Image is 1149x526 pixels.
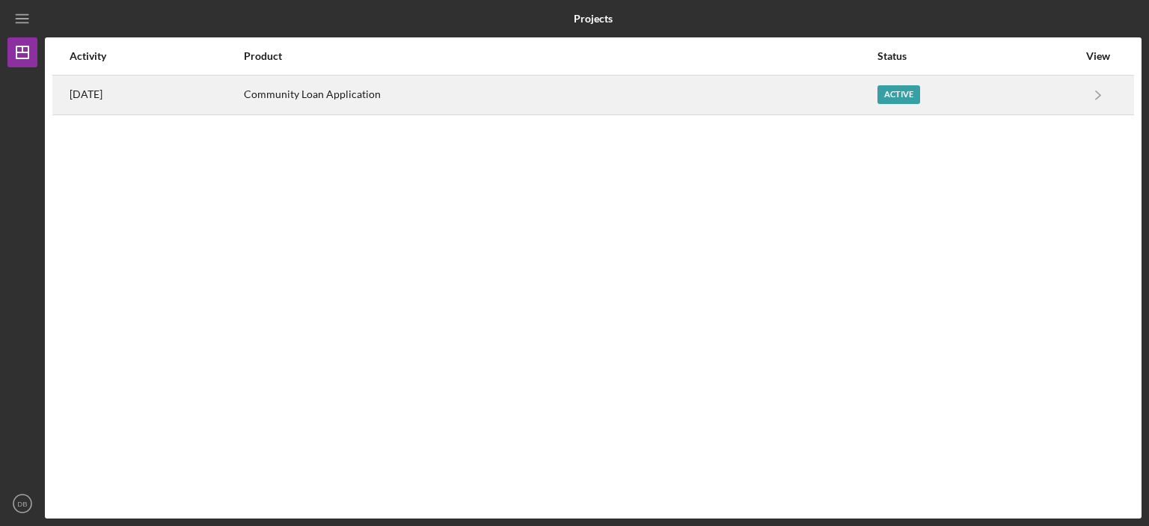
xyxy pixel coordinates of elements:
time: 2025-09-29 14:50 [70,88,102,100]
button: DB [7,489,37,519]
div: Product [244,50,876,62]
div: View [1079,50,1117,62]
text: DB [17,500,27,508]
div: Active [877,85,920,104]
div: Activity [70,50,242,62]
div: Community Loan Application [244,76,876,114]
b: Projects [574,13,613,25]
div: Status [877,50,1078,62]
